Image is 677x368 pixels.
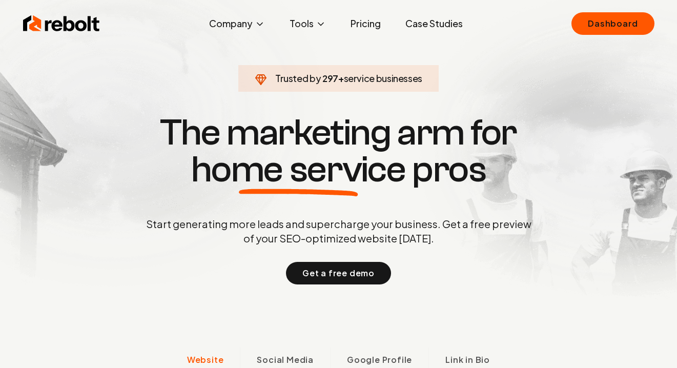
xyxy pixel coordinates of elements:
span: Google Profile [347,354,412,366]
a: Pricing [342,13,389,34]
span: service businesses [344,72,423,84]
button: Tools [281,13,334,34]
img: Rebolt Logo [23,13,100,34]
span: + [338,72,344,84]
a: Case Studies [397,13,471,34]
button: Company [201,13,273,34]
span: 297 [322,71,338,86]
h1: The marketing arm for pros [93,114,585,188]
span: Link in Bio [445,354,490,366]
p: Start generating more leads and supercharge your business. Get a free preview of your SEO-optimiz... [144,217,534,246]
span: Social Media [257,354,314,366]
button: Get a free demo [286,262,391,284]
a: Dashboard [571,12,654,35]
span: Trusted by [275,72,321,84]
span: Website [187,354,224,366]
span: home service [191,151,406,188]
